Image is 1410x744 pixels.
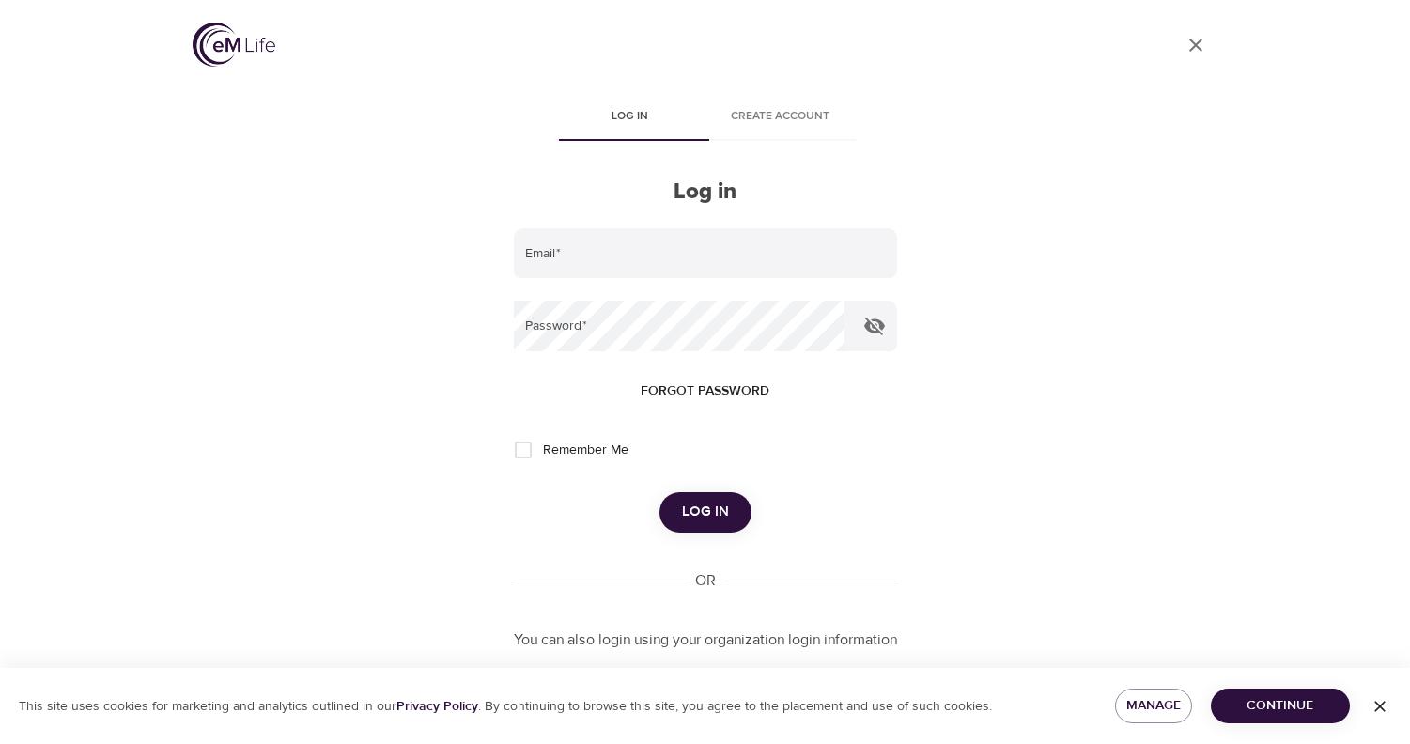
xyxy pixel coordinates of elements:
h2: Log in [514,178,897,206]
span: Forgot password [641,380,769,403]
span: Log in [566,107,694,127]
button: Log in [659,492,751,532]
p: You can also login using your organization login information [514,629,897,651]
a: close [1173,23,1218,68]
div: disabled tabs example [514,96,897,141]
span: Manage [1130,694,1177,718]
span: Create account [717,107,844,127]
div: OR [688,570,723,592]
span: Log in [682,500,729,524]
span: Continue [1226,694,1335,718]
button: Continue [1211,689,1350,723]
span: Remember Me [543,441,628,460]
button: Manage [1115,689,1192,723]
a: Privacy Policy [396,698,478,715]
button: Forgot password [633,374,777,409]
img: logo [193,23,275,67]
